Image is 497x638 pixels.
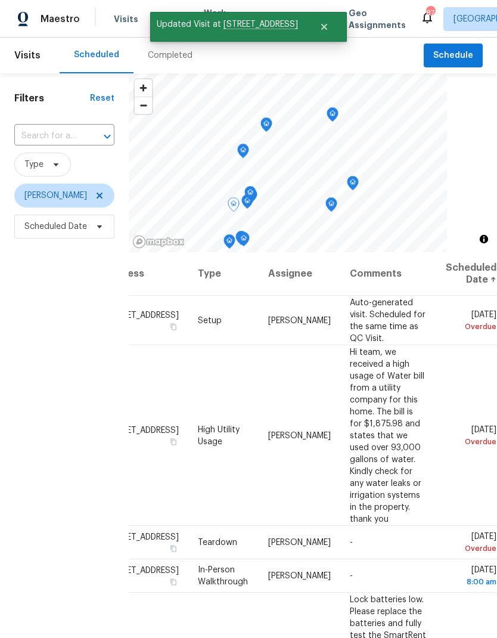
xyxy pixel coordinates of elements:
[104,252,188,296] th: Address
[24,159,44,171] span: Type
[446,435,496,447] div: Overdue
[268,538,331,547] span: [PERSON_NAME]
[198,425,240,445] span: High Utility Usage
[477,232,491,246] button: Toggle attribution
[99,128,116,145] button: Open
[433,48,473,63] span: Schedule
[350,348,424,523] span: Hi team, we received a high usage of Water bill from a utility company for this home. The bill is...
[244,186,256,205] div: Map marker
[204,7,234,31] span: Work Orders
[259,252,340,296] th: Assignee
[436,252,497,296] th: Scheduled Date ↑
[132,235,185,249] a: Mapbox homepage
[268,572,331,580] span: [PERSON_NAME]
[228,197,240,216] div: Map marker
[24,190,87,202] span: [PERSON_NAME]
[446,576,496,588] div: 8:00 am
[260,117,272,136] div: Map marker
[268,316,331,324] span: [PERSON_NAME]
[14,127,81,145] input: Search for an address...
[238,232,250,250] div: Map marker
[424,44,483,68] button: Schedule
[237,144,249,162] div: Map marker
[305,15,344,39] button: Close
[340,252,436,296] th: Comments
[14,42,41,69] span: Visits
[446,543,496,555] div: Overdue
[446,425,496,447] span: [DATE]
[90,92,114,104] div: Reset
[104,426,179,434] span: [STREET_ADDRESS]
[268,431,331,439] span: [PERSON_NAME]
[241,194,253,213] div: Map marker
[104,566,179,575] span: [STREET_ADDRESS]
[198,316,222,324] span: Setup
[198,566,248,586] span: In-Person Walkthrough
[198,538,237,547] span: Teardown
[168,321,179,332] button: Copy Address
[148,49,192,61] div: Completed
[24,221,87,233] span: Scheduled Date
[104,311,179,319] span: [STREET_ADDRESS]
[235,231,247,249] div: Map marker
[74,49,119,61] div: Scheduled
[168,436,179,447] button: Copy Address
[168,577,179,587] button: Copy Address
[325,197,337,216] div: Map marker
[446,532,496,555] span: [DATE]
[14,92,90,104] h1: Filters
[426,7,434,19] div: 87
[188,252,259,296] th: Type
[104,533,179,541] span: [STREET_ADDRESS]
[446,310,496,332] span: [DATE]
[350,298,425,342] span: Auto-generated visit. Scheduled for the same time as QC Visit.
[135,79,152,97] button: Zoom in
[350,572,353,580] span: -
[41,13,80,25] span: Maestro
[150,12,305,37] span: Updated Visit at
[347,176,359,194] div: Map marker
[349,7,406,31] span: Geo Assignments
[446,320,496,332] div: Overdue
[168,543,179,554] button: Copy Address
[223,234,235,253] div: Map marker
[135,97,152,114] button: Zoom out
[327,107,338,126] div: Map marker
[114,13,138,25] span: Visits
[129,73,447,252] canvas: Map
[480,233,487,246] span: Toggle attribution
[446,566,496,588] span: [DATE]
[350,538,353,547] span: -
